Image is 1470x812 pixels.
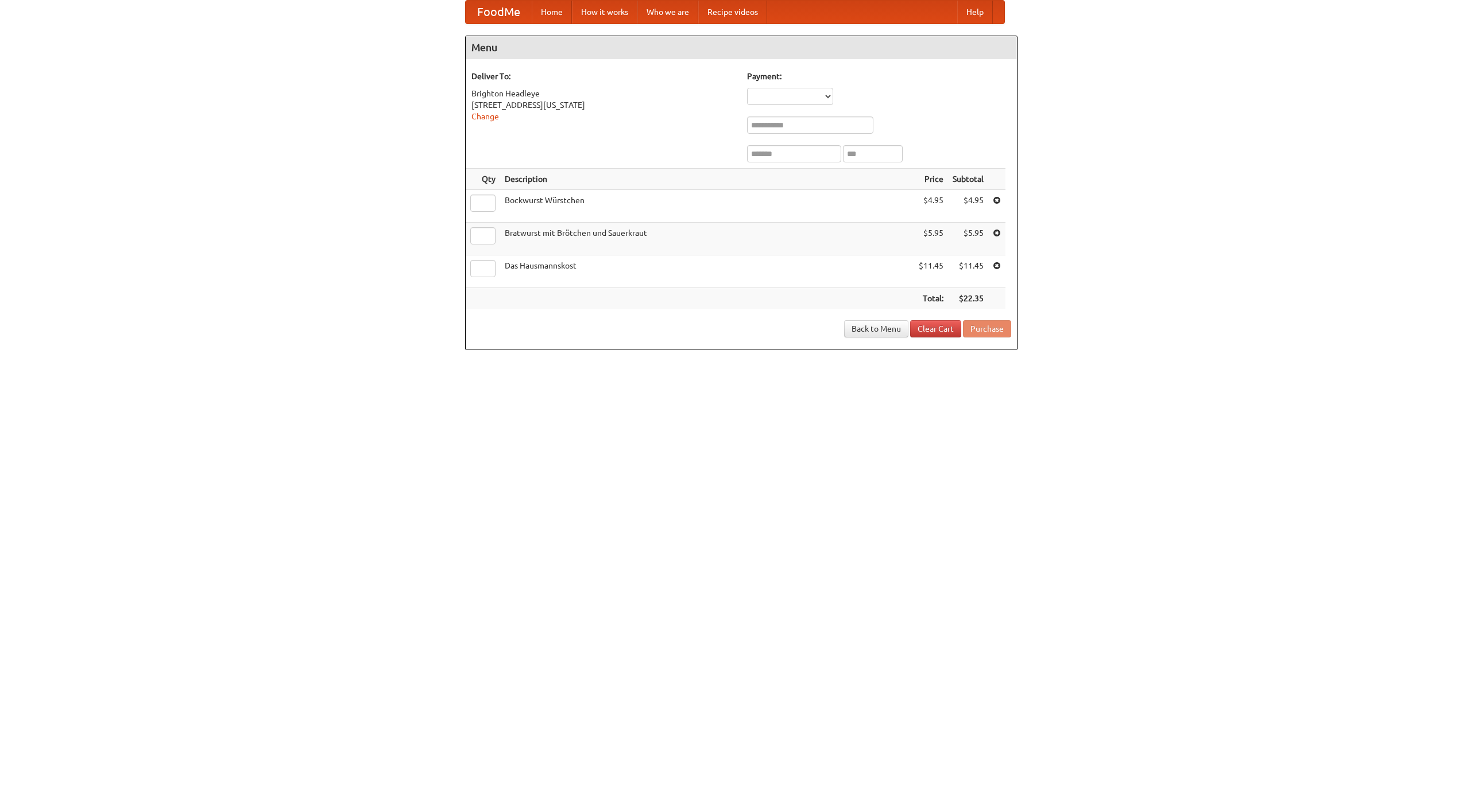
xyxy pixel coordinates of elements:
[500,190,914,223] td: Bockwurst Würstchen
[637,1,698,24] a: Who we are
[914,288,948,309] th: Total:
[500,223,914,255] td: Bratwurst mit Brötchen und Sauerkraut
[572,1,637,24] a: How it works
[466,36,1017,59] h4: Menu
[532,1,572,24] a: Home
[466,169,500,190] th: Qty
[910,320,961,337] a: Clear Cart
[914,255,948,288] td: $11.45
[747,71,1011,82] h5: Payment:
[471,88,736,99] div: Brighton Headleye
[471,99,736,111] div: [STREET_ADDRESS][US_STATE]
[471,112,499,121] a: Change
[948,190,988,223] td: $4.95
[914,169,948,190] th: Price
[948,255,988,288] td: $11.45
[914,190,948,223] td: $4.95
[914,223,948,255] td: $5.95
[957,1,993,24] a: Help
[963,320,1011,337] button: Purchase
[948,288,988,309] th: $22.35
[948,223,988,255] td: $5.95
[948,169,988,190] th: Subtotal
[471,71,736,82] h5: Deliver To:
[500,169,914,190] th: Description
[698,1,767,24] a: Recipe videos
[844,320,908,337] a: Back to Menu
[466,1,532,24] a: FoodMe
[500,255,914,288] td: Das Hausmannskost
